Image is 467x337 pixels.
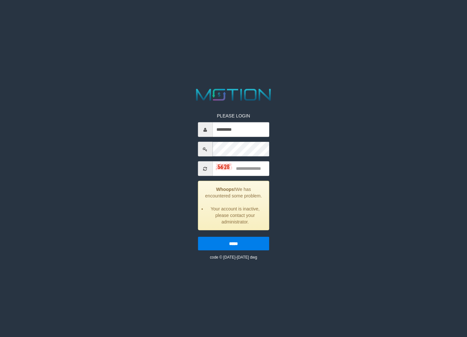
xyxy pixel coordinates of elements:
[206,206,264,225] li: Your account is inactive, please contact your administrator.
[210,255,257,260] small: code © [DATE]-[DATE] dwg
[216,187,236,192] strong: Whoops!
[216,164,232,170] img: captcha
[198,113,269,119] p: PLEASE LOGIN
[193,87,274,103] img: MOTION_logo.png
[198,181,269,230] div: We has encountered some problem.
